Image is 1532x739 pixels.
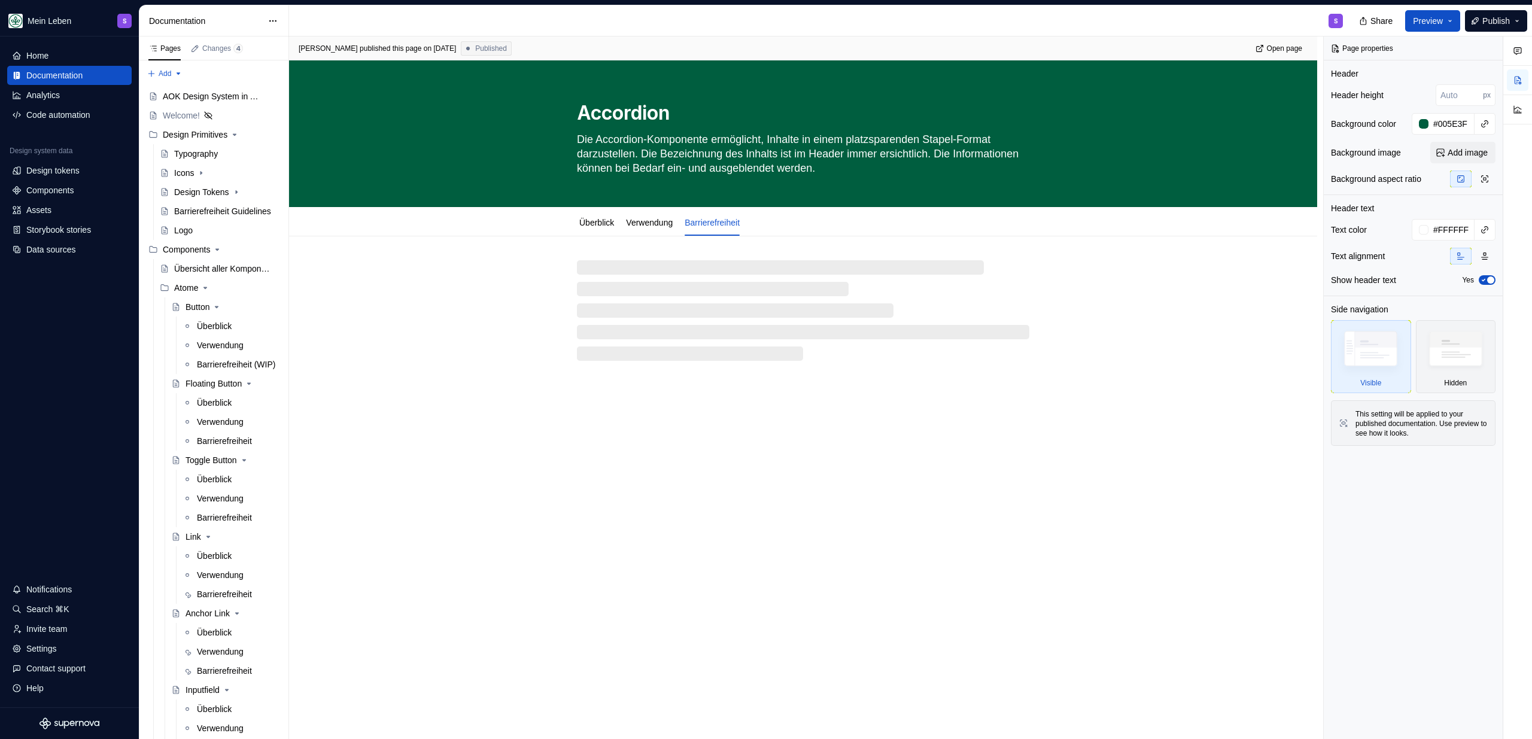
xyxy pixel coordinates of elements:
a: Toggle Button [166,451,284,470]
div: Design tokens [26,165,80,177]
span: Add [159,69,171,78]
span: 4 [233,44,243,53]
div: Analytics [26,89,60,101]
div: Verwendung [197,646,244,658]
div: Verwendung [621,209,677,235]
span: Publish [1482,15,1510,27]
a: AOK Design System in Arbeit [144,87,284,106]
div: This setting will be applied to your published documentation. Use preview to see how it looks. [1355,409,1488,438]
a: Invite team [7,619,132,638]
div: Header text [1331,202,1374,214]
div: Design Primitives [144,125,284,144]
a: Documentation [7,66,132,85]
div: Anchor Link [186,607,230,619]
a: Barrierefreiheit [178,585,284,604]
div: Verwendung [197,339,244,351]
a: Floating Button [166,374,284,393]
div: Toggle Button [186,454,237,466]
div: Pages [148,44,181,53]
div: Welcome! [163,110,200,121]
a: Barrierefreiheit [178,661,284,680]
img: df5db9ef-aba0-4771-bf51-9763b7497661.png [8,14,23,28]
div: Link [186,531,201,543]
div: Documentation [26,69,83,81]
div: Barrierefreiheit [197,588,252,600]
span: Preview [1413,15,1443,27]
a: Überblick [178,317,284,336]
label: Yes [1462,275,1474,285]
a: Design tokens [7,161,132,180]
a: Open page [1252,40,1308,57]
a: Überblick [178,700,284,719]
a: Components [7,181,132,200]
div: Verwendung [197,416,244,428]
textarea: Accordion [574,99,1027,127]
div: Verwendung [197,722,244,734]
a: Verwendung [178,336,284,355]
div: Data sources [26,244,75,256]
div: Components [163,244,210,256]
div: Barrierefreiheit [197,435,252,447]
div: Notifications [26,583,72,595]
button: Share [1353,10,1400,32]
a: Verwendung [178,565,284,585]
div: Überblick [197,397,232,409]
button: Publish [1465,10,1527,32]
a: Home [7,46,132,65]
a: Verwendung [178,412,284,431]
a: Überblick [178,546,284,565]
a: Überblick [178,470,284,489]
div: Button [186,301,209,313]
div: Überblick [574,209,619,235]
button: Mein LebenS [2,8,136,34]
div: Components [26,184,74,196]
div: Barrierefreiheit [197,665,252,677]
div: Atome [155,278,284,297]
a: Barrierefreiheit Guidelines [155,202,284,221]
a: Welcome! [144,106,284,125]
button: Add [144,65,186,82]
a: Verwendung [626,218,673,227]
div: Barrierefreiheit Guidelines [174,205,271,217]
div: Header height [1331,89,1384,101]
div: Überblick [197,627,232,638]
div: Barrierefreiheit (WIP) [197,358,275,370]
div: Text alignment [1331,250,1385,262]
a: Typography [155,144,284,163]
span: Add image [1448,147,1488,159]
span: [PERSON_NAME] [299,44,358,53]
a: Code automation [7,105,132,124]
button: Search ⌘K [7,600,132,619]
a: Settings [7,639,132,658]
textarea: Die Accordion-Komponente ermöglicht, Inhalte in einem platzsparenden Stapel-Format darzustellen. ... [574,130,1027,178]
span: Published [475,44,507,53]
a: Link [166,527,284,546]
svg: Supernova Logo [39,717,99,729]
div: Code automation [26,109,90,121]
div: Hidden [1416,320,1496,393]
div: Verwendung [197,569,244,581]
div: Header [1331,68,1358,80]
span: Open page [1267,44,1302,53]
div: Design system data [10,146,72,156]
div: Changes [202,44,243,53]
span: Share [1370,15,1393,27]
div: Design Tokens [174,186,229,198]
div: Visible [1360,378,1381,388]
a: Übersicht aller Komponenten [155,259,284,278]
div: Help [26,682,44,694]
input: Auto [1428,113,1475,135]
div: Barrierefreiheit [197,512,252,524]
div: Visible [1331,320,1411,393]
div: Überblick [197,320,232,332]
a: Inputfield [166,680,284,700]
div: Text color [1331,224,1367,236]
div: Mein Leben [28,15,71,27]
div: Search ⌘K [26,603,69,615]
div: Background color [1331,118,1396,130]
div: Design Primitives [163,129,227,141]
div: Assets [26,204,51,216]
div: Überblick [197,703,232,715]
div: Settings [26,643,57,655]
button: Add image [1430,142,1495,163]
